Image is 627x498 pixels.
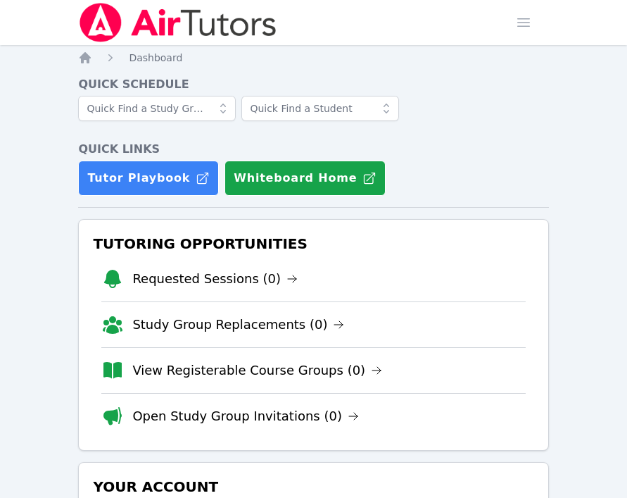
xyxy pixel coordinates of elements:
[129,52,182,63] span: Dashboard
[78,161,219,196] a: Tutor Playbook
[78,141,548,158] h4: Quick Links
[224,161,386,196] button: Whiteboard Home
[90,231,536,256] h3: Tutoring Opportunities
[78,3,277,42] img: Air Tutors
[132,361,382,380] a: View Registerable Course Groups (0)
[241,96,399,121] input: Quick Find a Student
[78,96,236,121] input: Quick Find a Study Group
[78,76,548,93] h4: Quick Schedule
[129,51,182,65] a: Dashboard
[132,406,359,426] a: Open Study Group Invitations (0)
[78,51,548,65] nav: Breadcrumb
[132,269,298,289] a: Requested Sessions (0)
[132,315,344,335] a: Study Group Replacements (0)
